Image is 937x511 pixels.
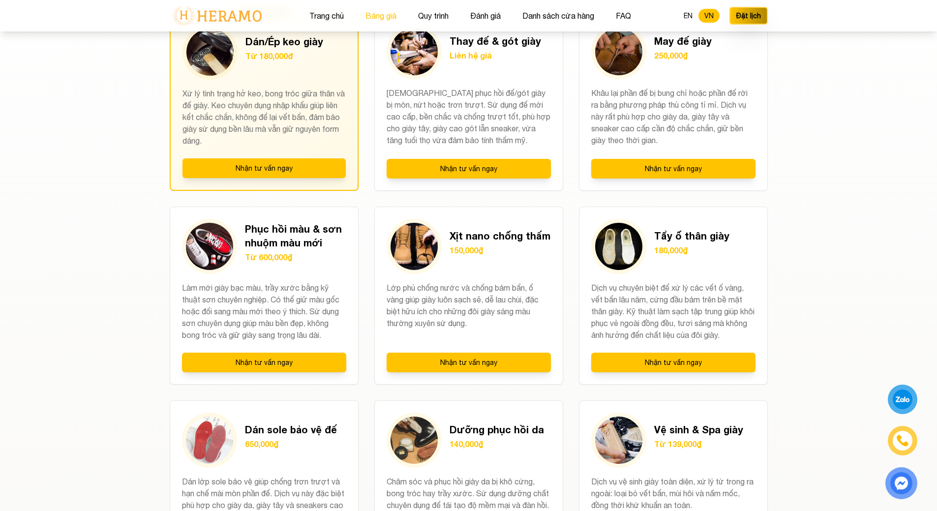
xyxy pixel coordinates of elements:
[387,87,551,147] p: [DEMOGRAPHIC_DATA] phục hồi đế/gót giày bị mòn, nứt hoặc trơn trượt. Sử dụng đế mới cao cấp, bền ...
[391,417,438,464] img: Dưỡng phục hồi da
[391,28,438,75] img: Thay đế & gót giày
[613,9,634,22] button: FAQ
[654,229,729,242] h3: Tẩy ố thân giày
[245,50,323,62] p: Từ 180,000đ
[654,422,743,436] h3: Vệ sinh & Spa giày
[245,251,346,263] p: Từ 600,000₫
[519,9,597,22] button: Danh sách cửa hàng
[182,88,346,147] p: Xử lý tình trạng hở keo, bong tróc giữa thân và đế giày. Keo chuyên dụng nhập khẩu giúp liên kết ...
[186,223,233,270] img: Phục hồi màu & sơn nhuộm màu mới
[450,229,550,242] h3: Xịt nano chống thấm
[654,50,712,61] p: 250,000₫
[591,87,756,147] p: Khâu lại phần đế bị bung chỉ hoặc phần đế rời ra bằng phương pháp thủ công tỉ mỉ. Dịch vụ này rất...
[595,417,642,464] img: Vệ sinh & Spa giày
[182,353,346,372] button: Nhận tư vấn ngay
[896,434,909,447] img: phone-icon
[654,34,712,48] h3: May đế giày
[306,9,347,22] button: Trang chủ
[654,244,729,256] p: 180,000₫
[245,422,337,436] h3: Dán sole bảo vệ đế
[698,9,720,23] button: VN
[245,222,346,249] h3: Phục hồi màu & sơn nhuộm màu mới
[591,282,756,341] p: Dịch vụ chuyên biệt để xử lý các vết ố vàng, vết bẩn lâu năm, cứng đầu bám trên bề mặt thân giày....
[729,7,768,25] button: Đặt lịch
[186,417,233,464] img: Dán sole bảo vệ đế
[245,438,337,450] p: 650,000₫
[595,223,642,270] img: Tẩy ố thân giày
[182,282,346,341] p: Làm mới giày bạc màu, trầy xước bằng kỹ thuật sơn chuyên nghiệp. Có thể giữ màu gốc hoặc đổi sang...
[387,353,551,372] button: Nhận tư vấn ngay
[186,29,234,76] img: Dán/Ép keo giày
[182,158,346,178] button: Nhận tư vấn ngay
[591,159,756,179] button: Nhận tư vấn ngay
[654,438,743,450] p: Từ 139,000₫
[889,427,916,454] a: phone-icon
[450,244,550,256] p: 150,000₫
[450,50,541,61] p: Liên hệ giá
[387,282,551,341] p: Lớp phủ chống nước và chống bám bẩn, ố vàng giúp giày luôn sạch sẽ, dễ lau chùi, đặc biệt hữu ích...
[595,28,642,75] img: May đế giày
[591,353,756,372] button: Nhận tư vấn ngay
[678,9,698,23] button: EN
[170,5,265,26] img: logo-with-text.png
[450,438,544,450] p: 140,000₫
[391,223,438,270] img: Xịt nano chống thấm
[415,9,452,22] button: Quy trình
[387,159,551,179] button: Nhận tư vấn ngay
[467,9,504,22] button: Đánh giá
[363,9,399,22] button: Bảng giá
[450,34,541,48] h3: Thay đế & gót giày
[245,34,323,48] h3: Dán/Ép keo giày
[450,422,544,436] h3: Dưỡng phục hồi da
